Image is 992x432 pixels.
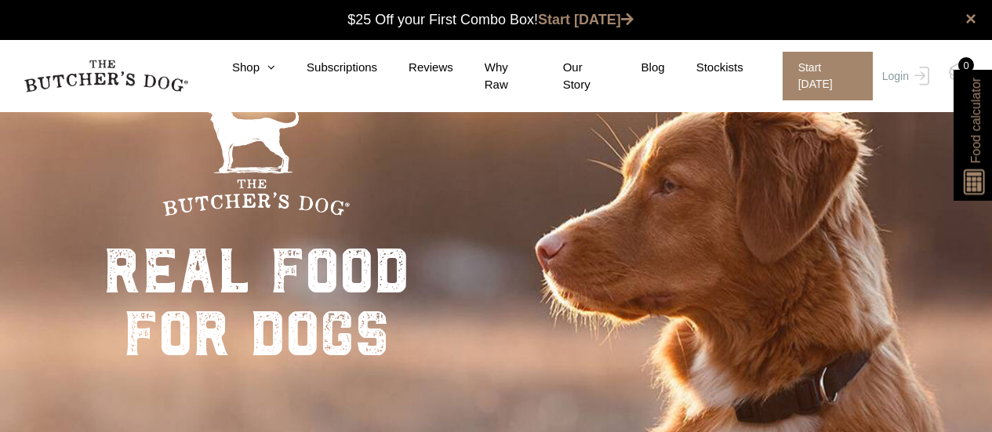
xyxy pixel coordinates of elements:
[966,78,985,163] span: Food calculator
[532,59,610,94] a: Our Story
[665,59,743,77] a: Stockists
[949,63,968,83] img: TBD_Cart-Empty.png
[958,57,974,73] div: 0
[104,240,409,365] div: real food for dogs
[201,59,275,77] a: Shop
[275,59,377,77] a: Subscriptions
[767,52,878,100] a: Start [DATE]
[610,59,665,77] a: Blog
[965,9,976,28] a: close
[377,59,453,77] a: Reviews
[538,12,634,27] a: Start [DATE]
[453,59,532,94] a: Why Raw
[878,52,929,100] a: Login
[783,52,873,100] span: Start [DATE]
